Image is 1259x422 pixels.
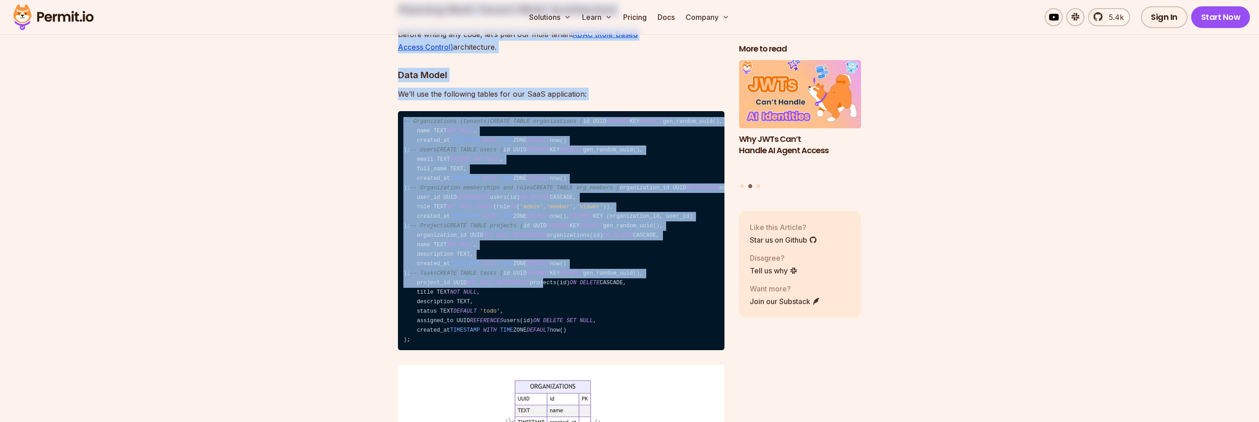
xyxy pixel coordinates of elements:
[460,204,473,210] span: NULL
[520,204,543,210] span: 'admin'
[620,8,650,26] a: Pricing
[450,261,480,267] span: TIMESTAMP
[603,232,610,239] span: ON
[497,232,510,239] span: NULL
[526,327,549,333] span: DEFAULT
[398,28,724,53] p: Before writing any code, let’s plan our multi-tenant architecture.
[460,242,473,248] span: NULL
[739,60,861,179] li: 2 of 3
[577,204,603,210] span: 'viewer'
[546,204,573,210] span: 'member'
[510,204,517,210] span: IN
[447,204,457,210] span: NOT
[526,270,549,277] span: PRIMARY
[9,2,98,33] img: Permit logo
[580,318,593,324] span: NULL
[567,318,577,324] span: SET
[500,213,513,220] span: TIME
[450,137,480,144] span: TIMESTAMP
[578,8,616,26] button: Learn
[526,261,549,267] span: DEFAULT
[460,128,473,134] span: NULL
[1103,12,1124,23] span: 5.4k
[403,118,583,125] span: -- Organizations (tenants)CREATE TABLE organizations (
[480,308,500,314] span: 'todo'
[750,296,820,307] a: Join our Substack
[454,308,477,314] span: DEFAULT
[570,280,577,286] span: ON
[570,213,593,220] span: PRIMARY
[500,261,513,267] span: TIME
[398,88,724,100] p: We’ll use the following tables for our SaaS application:
[526,137,549,144] span: DEFAULT
[530,194,550,201] span: DELETE
[1141,6,1188,28] a: Sign In
[1088,8,1130,26] a: 5.4k
[739,60,861,129] img: Why JWTs Can’t Handle AI Agent Access
[533,318,540,324] span: ON
[748,184,753,188] button: Go to slide 2
[497,280,530,286] span: REFERENCES
[500,175,513,182] span: TIME
[480,280,493,286] span: NULL
[750,283,820,294] p: Want more?
[739,134,861,156] h3: Why JWTs Can’t Handle AI Agent Access
[487,156,500,163] span: NULL
[464,289,477,295] span: NULL
[450,175,480,182] span: TIMESTAMP
[639,118,663,125] span: DEFAULT
[447,242,457,248] span: NOT
[450,156,470,163] span: UNIQUE
[513,232,547,239] span: REFERENCES
[750,234,817,245] a: Star us on Github
[483,175,497,182] span: WITH
[580,280,600,286] span: DELETE
[500,137,513,144] span: TIME
[520,194,527,201] span: ON
[613,232,633,239] span: DELETE
[546,223,569,229] span: PRIMARY
[483,213,497,220] span: WITH
[473,156,483,163] span: NOT
[450,213,480,220] span: TIMESTAMP
[450,289,460,295] span: NOT
[398,68,724,82] h3: Data Model
[526,213,549,220] span: DEFAULT
[410,185,620,191] span: -- Organization memberships and rolesCREATE TABLE org_members (
[500,327,513,333] span: TIME
[483,232,493,239] span: NOT
[477,204,493,210] span: CHECK
[483,261,497,267] span: WITH
[739,60,861,179] a: Why JWTs Can’t Handle AI Agent AccessWhy JWTs Can’t Handle AI Agent Access
[470,318,503,324] span: REFERENCES
[457,194,490,201] span: REFERENCES
[757,184,760,188] button: Go to slide 3
[654,8,678,26] a: Docs
[447,128,457,134] span: NOT
[686,185,719,191] span: REFERENCES
[525,8,575,26] button: Solutions
[398,111,724,350] code: id UUID KEY gen_random_uuid(), name TEXT , created_at ZONE now() ); id UUID KEY gen_random_uuid()...
[467,280,477,286] span: NOT
[450,327,480,333] span: TIMESTAMP
[682,8,733,26] button: Company
[580,223,603,229] span: DEFAULT
[739,43,861,55] h2: More to read
[560,270,583,277] span: DEFAULT
[606,118,629,125] span: PRIMARY
[483,137,497,144] span: WITH
[750,253,798,263] p: Disagree?
[526,175,549,182] span: DEFAULT
[410,223,523,229] span: -- ProjectsCREATE TABLE projects (
[740,184,744,188] button: Go to slide 1
[750,265,798,276] a: Tell us why
[526,147,549,153] span: PRIMARY
[410,270,503,277] span: -- TasksCREATE TABLE tasks (
[483,327,497,333] span: WITH
[1191,6,1250,28] a: Start Now
[560,147,583,153] span: DEFAULT
[543,318,563,324] span: DELETE
[739,60,861,190] div: Posts
[410,147,503,153] span: -- UsersCREATE TABLE users (
[750,222,817,233] p: Like this Article?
